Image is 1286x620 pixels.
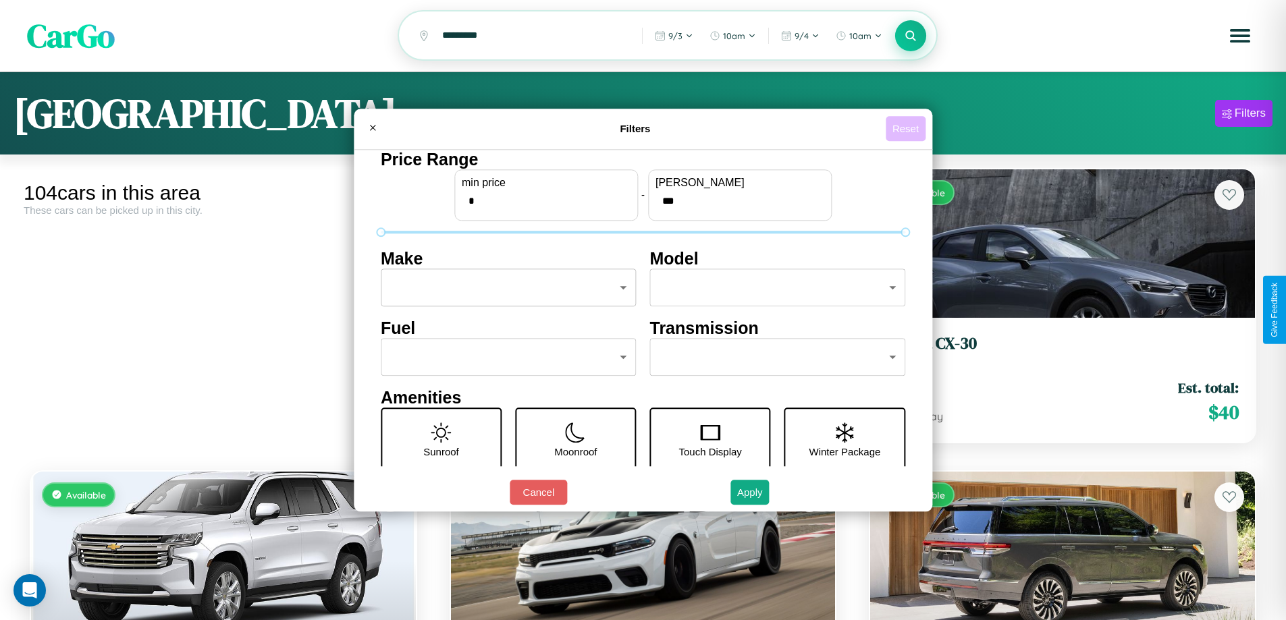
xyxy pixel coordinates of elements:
div: These cars can be picked up in this city. [24,204,423,216]
button: Reset [886,116,926,141]
h4: Amenities [381,388,905,407]
h4: Transmission [650,318,906,338]
span: Est. total: [1178,378,1239,397]
div: Give Feedback [1270,283,1279,337]
span: 10am [849,30,872,41]
p: Touch Display [678,443,741,461]
span: 10am [723,30,745,41]
p: Sunroof [423,443,459,461]
h4: Filters [385,123,886,134]
button: 9/3 [648,25,700,47]
button: Cancel [510,480,567,505]
button: 9/4 [774,25,826,47]
button: 10am [703,25,763,47]
span: 9 / 3 [668,30,682,41]
h4: Make [381,249,637,269]
span: $ 40 [1208,399,1239,426]
div: Filters [1235,107,1266,120]
button: Filters [1215,100,1272,127]
div: 104 cars in this area [24,181,423,204]
div: Open Intercom Messenger [14,574,46,607]
span: Available [66,489,106,501]
p: - [641,186,645,204]
a: Mazda CX-302019 [886,334,1239,367]
p: Winter Package [809,443,881,461]
span: 9 / 4 [795,30,809,41]
label: [PERSON_NAME] [655,177,824,189]
button: Open menu [1221,17,1259,55]
p: Moonroof [554,443,597,461]
h3: Mazda CX-30 [886,334,1239,354]
label: min price [462,177,631,189]
span: CarGo [27,13,115,58]
h1: [GEOGRAPHIC_DATA] [14,86,397,141]
button: Apply [730,480,770,505]
h4: Model [650,249,906,269]
h4: Price Range [381,150,905,169]
button: 10am [829,25,889,47]
h4: Fuel [381,318,637,338]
